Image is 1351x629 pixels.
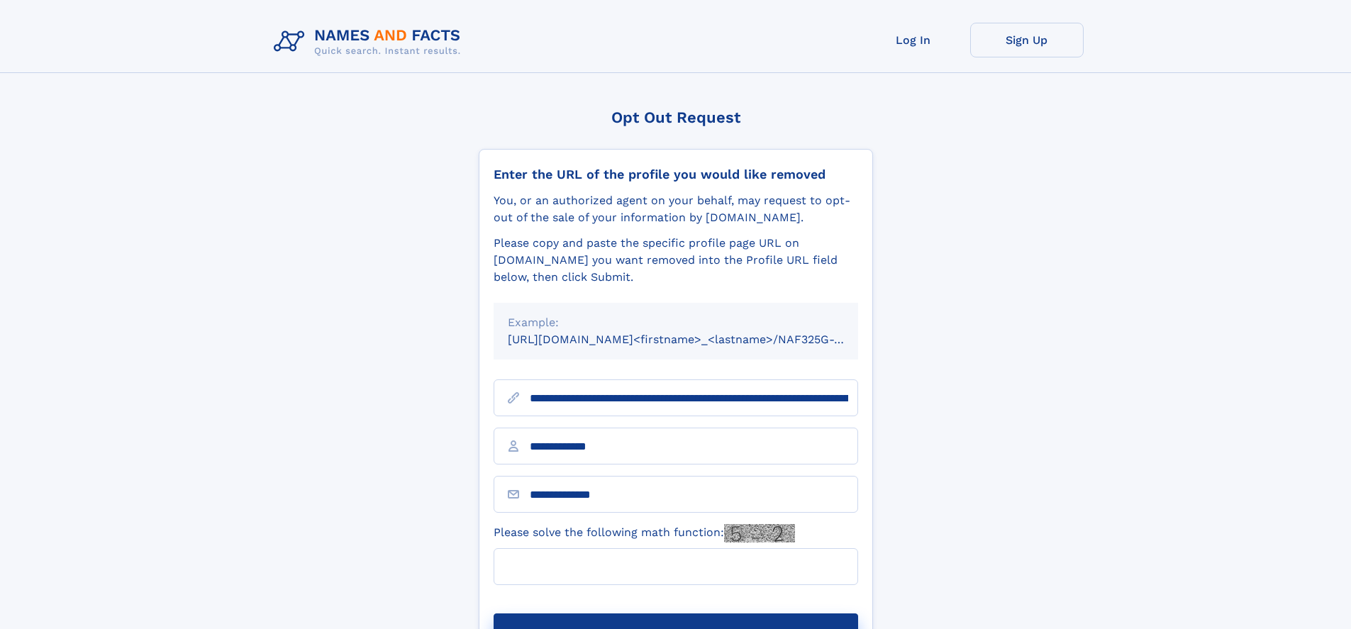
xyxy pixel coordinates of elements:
[494,167,858,182] div: Enter the URL of the profile you would like removed
[857,23,970,57] a: Log In
[508,333,885,346] small: [URL][DOMAIN_NAME]<firstname>_<lastname>/NAF325G-xxxxxxxx
[479,108,873,126] div: Opt Out Request
[970,23,1084,57] a: Sign Up
[268,23,472,61] img: Logo Names and Facts
[494,192,858,226] div: You, or an authorized agent on your behalf, may request to opt-out of the sale of your informatio...
[494,524,795,542] label: Please solve the following math function:
[494,235,858,286] div: Please copy and paste the specific profile page URL on [DOMAIN_NAME] you want removed into the Pr...
[508,314,844,331] div: Example:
